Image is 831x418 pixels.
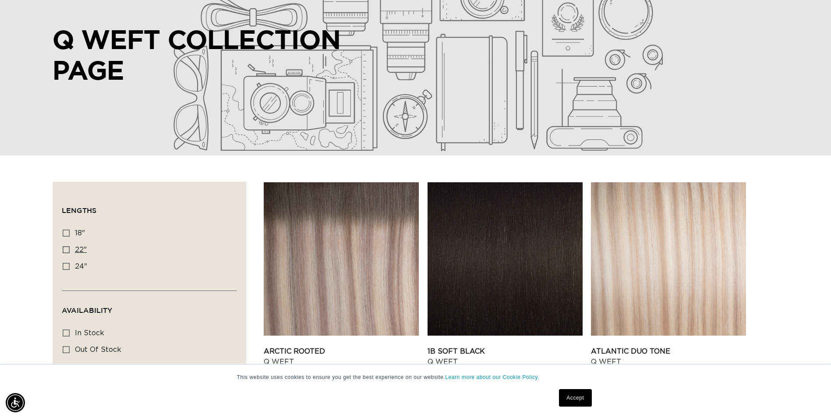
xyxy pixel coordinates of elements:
span: 22" [75,246,87,253]
div: Accessibility Menu [6,393,25,412]
span: In stock [75,329,104,337]
a: Atlantic Duo Tone Q Weft [591,346,746,367]
span: Out of stock [75,346,121,353]
a: Arctic Rooted Q Weft [264,346,419,367]
summary: Lengths (0 selected) [62,191,237,223]
h2: Q WEFT COLLECTION PAGE [53,24,385,85]
summary: Availability (0 selected) [62,291,237,322]
p: This website uses cookies to ensure you get the best experience on our website. [237,373,594,381]
span: 24" [75,263,87,270]
span: Lengths [62,206,96,214]
span: 18" [75,230,85,237]
a: Accept [559,389,591,407]
span: Availability [62,306,112,314]
a: Learn more about our Cookie Policy. [445,374,539,380]
a: 1B Soft Black Q Weft [428,346,583,367]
